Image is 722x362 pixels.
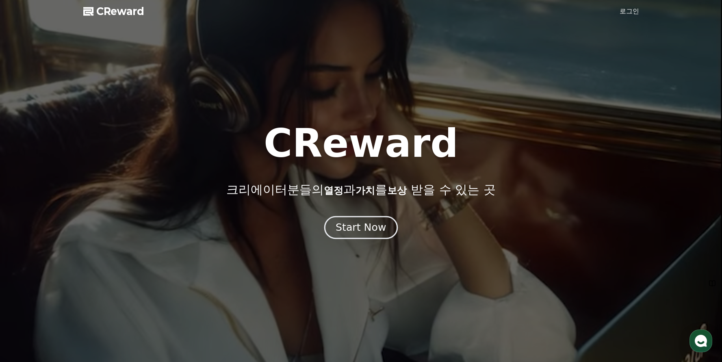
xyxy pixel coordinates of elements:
[83,5,144,18] a: CReward
[324,185,343,196] span: 열정
[26,270,30,276] span: 홈
[126,270,135,276] span: 설정
[74,270,84,277] span: 대화
[226,182,495,197] p: 크리에이터분들의 과 를 받을 수 있는 곳
[2,258,54,278] a: 홈
[326,225,396,232] a: Start Now
[356,185,375,196] span: 가치
[324,216,398,239] button: Start Now
[387,185,407,196] span: 보상
[54,258,105,278] a: 대화
[105,258,156,278] a: 설정
[336,221,386,234] div: Start Now
[264,124,458,163] h1: CReward
[96,5,144,18] span: CReward
[620,7,639,16] a: 로그인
